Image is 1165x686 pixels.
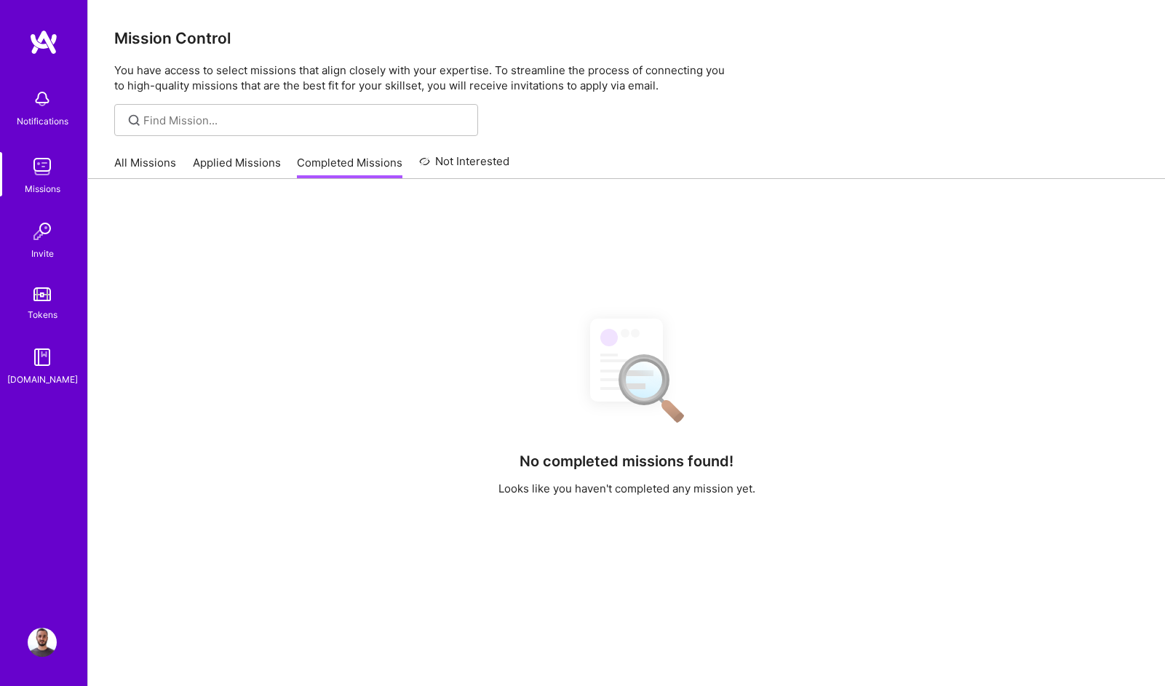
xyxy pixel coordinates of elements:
[28,628,57,657] img: User Avatar
[114,155,176,179] a: All Missions
[33,287,51,301] img: tokens
[28,217,57,246] img: Invite
[114,29,1139,47] h3: Mission Control
[17,113,68,129] div: Notifications
[143,113,467,128] input: Find Mission...
[498,481,755,496] p: Looks like you haven't completed any mission yet.
[28,307,57,322] div: Tokens
[28,84,57,113] img: bell
[28,343,57,372] img: guide book
[193,155,281,179] a: Applied Missions
[565,306,688,433] img: No Results
[28,152,57,181] img: teamwork
[520,452,733,470] h4: No completed missions found!
[419,153,510,179] a: Not Interested
[25,181,60,196] div: Missions
[29,29,58,55] img: logo
[297,155,402,179] a: Completed Missions
[7,372,78,387] div: [DOMAIN_NAME]
[31,246,54,261] div: Invite
[114,63,1139,93] p: You have access to select missions that align closely with your expertise. To streamline the proc...
[126,112,143,129] i: icon SearchGrey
